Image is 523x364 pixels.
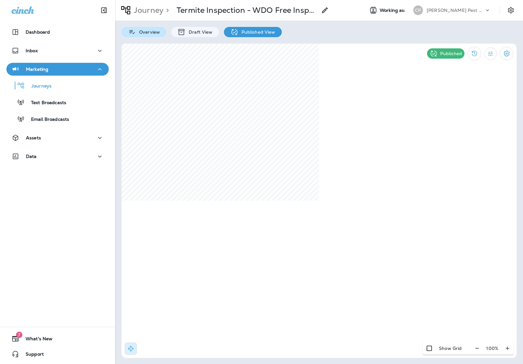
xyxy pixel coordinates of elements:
[26,135,41,140] p: Assets
[6,44,109,57] button: Inbox
[26,154,37,159] p: Data
[427,8,484,13] p: [PERSON_NAME] Pest Control
[6,348,109,360] button: Support
[6,150,109,163] button: Data
[6,332,109,345] button: 7What's New
[136,29,160,35] p: Overview
[6,95,109,109] button: Text Broadcasts
[16,332,22,338] span: 7
[468,47,481,60] button: View Changelog
[6,79,109,92] button: Journeys
[25,117,69,123] p: Email Broadcasts
[6,26,109,38] button: Dashboard
[6,63,109,76] button: Marketing
[19,352,44,359] span: Support
[440,51,462,56] p: Published
[6,112,109,126] button: Email Broadcasts
[439,346,462,351] p: Show Grid
[505,4,517,16] button: Settings
[380,8,407,13] span: Working as:
[131,5,163,15] p: Journey
[19,336,52,344] span: What's New
[163,5,169,15] p: >
[177,5,317,15] p: Termite Inspection - WDO Free Inspection
[484,47,497,60] button: Filter Statistics
[95,4,113,17] button: Collapse Sidebar
[238,29,275,35] p: Published View
[25,83,52,89] p: Journeys
[26,48,38,53] p: Inbox
[26,29,50,35] p: Dashboard
[413,5,423,15] div: CP
[25,100,66,106] p: Text Broadcasts
[6,131,109,144] button: Assets
[186,29,212,35] p: Draft View
[26,67,48,72] p: Marketing
[486,346,498,351] p: 100 %
[500,47,513,60] button: Settings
